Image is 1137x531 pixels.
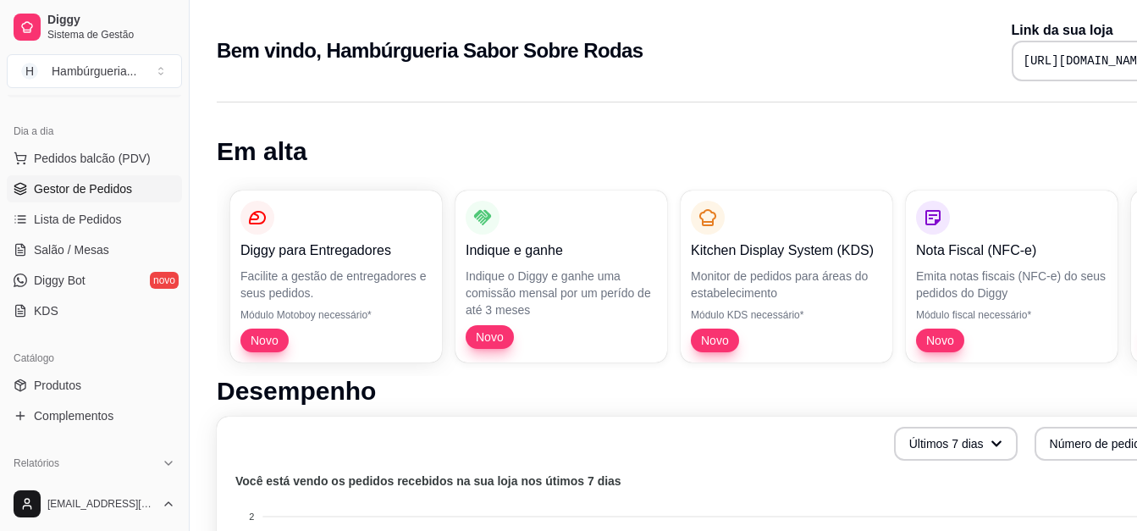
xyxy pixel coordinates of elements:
button: Nota Fiscal (NFC-e)Emita notas fiscais (NFC-e) do seus pedidos do DiggyMódulo fiscal necessário*Novo [906,191,1118,362]
button: Últimos 7 dias [894,427,1018,461]
a: KDS [7,297,182,324]
button: Kitchen Display System (KDS)Monitor de pedidos para áreas do estabelecimentoMódulo KDS necessário... [681,191,892,362]
span: Novo [694,332,736,349]
p: Monitor de pedidos para áreas do estabelecimento [691,268,882,301]
span: Complementos [34,407,113,424]
p: Kitchen Display System (KDS) [691,241,882,261]
p: Módulo KDS necessário* [691,308,882,322]
p: Emita notas fiscais (NFC-e) do seus pedidos do Diggy [916,268,1107,301]
span: Gestor de Pedidos [34,180,132,197]
span: Novo [919,332,961,349]
span: Produtos [34,377,81,394]
span: Sistema de Gestão [47,28,175,41]
p: Diggy para Entregadores [240,241,432,261]
span: Relatórios [14,456,59,470]
a: Complementos [7,402,182,429]
span: KDS [34,302,58,319]
span: H [21,63,38,80]
p: Indique o Diggy e ganhe uma comissão mensal por um perído de até 3 meses [466,268,657,318]
p: Nota Fiscal (NFC-e) [916,241,1107,261]
span: Salão / Mesas [34,241,109,258]
span: Diggy Bot [34,272,86,289]
button: [EMAIL_ADDRESS][DOMAIN_NAME] [7,484,182,524]
p: Facilite a gestão de entregadores e seus pedidos. [240,268,432,301]
a: Salão / Mesas [7,236,182,263]
a: DiggySistema de Gestão [7,7,182,47]
text: Você está vendo os pedidos recebidos na sua loja nos útimos 7 dias [235,474,621,488]
span: Lista de Pedidos [34,211,122,228]
div: Catálogo [7,345,182,372]
button: Indique e ganheIndique o Diggy e ganhe uma comissão mensal por um perído de até 3 mesesNovo [455,191,667,362]
div: Hambúrgueria ... [52,63,136,80]
a: Diggy Botnovo [7,267,182,294]
a: Gestor de Pedidos [7,175,182,202]
button: Pedidos balcão (PDV) [7,145,182,172]
p: Módulo fiscal necessário* [916,308,1107,322]
p: Indique e ganhe [466,241,657,261]
p: Módulo Motoboy necessário* [240,308,432,322]
button: Select a team [7,54,182,88]
span: [EMAIL_ADDRESS][DOMAIN_NAME] [47,497,155,511]
a: Lista de Pedidos [7,206,182,233]
a: Produtos [7,372,182,399]
button: Diggy para EntregadoresFacilite a gestão de entregadores e seus pedidos.Módulo Motoboy necessário... [230,191,442,362]
span: Pedidos balcão (PDV) [34,150,151,167]
tspan: 2 [249,512,254,522]
div: Dia a dia [7,118,182,145]
span: Novo [244,332,285,349]
span: Diggy [47,13,175,28]
h2: Bem vindo, Hambúrgueria Sabor Sobre Rodas [217,37,643,64]
span: Novo [469,329,511,346]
